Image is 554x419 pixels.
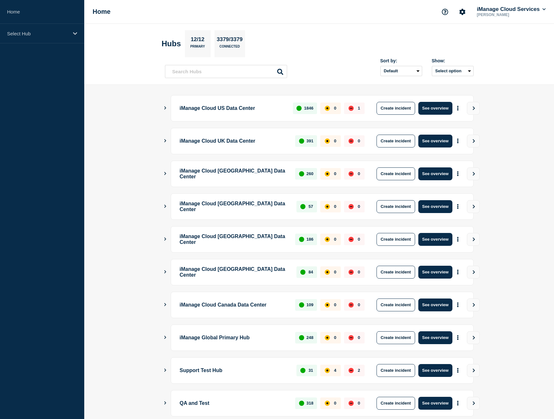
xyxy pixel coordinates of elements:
p: 4 [334,368,336,373]
button: More actions [454,397,462,409]
button: Show Connected Hubs [164,171,167,176]
div: down [349,335,354,340]
button: More actions [454,332,462,343]
button: More actions [454,135,462,147]
p: 0 [334,237,336,242]
div: affected [325,106,330,111]
button: Select option [432,66,474,76]
button: View [467,331,480,344]
div: up [299,302,304,308]
p: iManage Cloud [GEOGRAPHIC_DATA] Data Center [180,266,289,279]
button: View [467,233,480,246]
p: 0 [358,401,360,406]
div: down [349,368,354,373]
div: down [349,237,354,242]
p: 0 [334,335,336,340]
p: iManage Cloud [GEOGRAPHIC_DATA] Data Center [180,200,289,213]
p: 0 [358,335,360,340]
button: Create incident [377,331,415,344]
button: Account settings [456,5,469,19]
button: See overview [418,233,452,246]
button: Create incident [377,397,415,410]
button: Show Connected Hubs [164,368,167,373]
h2: Hubs [162,39,181,48]
button: See overview [418,299,452,311]
p: 391 [306,138,313,143]
button: View [467,167,480,180]
div: up [296,106,302,111]
div: up [299,401,304,406]
button: More actions [454,168,462,180]
button: Show Connected Hubs [164,335,167,340]
button: More actions [454,201,462,212]
button: View [467,135,480,147]
button: Show Connected Hubs [164,237,167,242]
button: Create incident [377,299,415,311]
p: iManage Cloud [GEOGRAPHIC_DATA] Data Center [180,167,288,180]
div: down [349,401,354,406]
button: Show Connected Hubs [164,270,167,274]
p: 0 [358,171,360,176]
button: See overview [418,102,452,115]
p: 12/12 [188,36,207,45]
div: affected [325,302,330,308]
p: 0 [334,401,336,406]
div: up [299,138,304,144]
p: iManage Cloud [GEOGRAPHIC_DATA] Data Center [180,233,288,246]
p: [PERSON_NAME] [476,13,542,17]
button: See overview [418,200,452,213]
div: affected [325,335,330,340]
button: Show Connected Hubs [164,204,167,209]
p: Primary [190,45,205,51]
button: Create incident [377,233,415,246]
p: 0 [334,106,336,111]
div: up [300,204,305,209]
p: 186 [306,237,313,242]
p: 0 [334,171,336,176]
p: 0 [358,302,360,307]
div: affected [325,237,330,242]
button: View [467,102,480,115]
p: Support Test Hub [180,364,289,377]
button: More actions [454,266,462,278]
p: 0 [334,270,336,274]
p: 0 [358,204,360,209]
button: See overview [418,135,452,147]
div: down [349,204,354,209]
p: iManage Cloud US Data Center [180,102,286,115]
div: up [299,237,304,242]
p: QA and Test [180,397,288,410]
p: 3379/3379 [214,36,245,45]
p: iManage Cloud UK Data Center [180,135,288,147]
div: affected [325,204,330,209]
div: up [299,335,304,340]
div: down [349,302,354,308]
p: 1846 [304,106,313,111]
p: Select Hub [7,31,69,36]
h1: Home [93,8,111,15]
button: See overview [418,364,452,377]
p: 0 [358,237,360,242]
div: up [300,368,305,373]
div: Show: [432,58,474,63]
button: Create incident [377,200,415,213]
button: See overview [418,331,452,344]
div: affected [325,401,330,406]
button: Create incident [377,364,415,377]
div: Sort by: [380,58,422,63]
p: 109 [306,302,313,307]
button: More actions [454,364,462,376]
p: 318 [306,401,313,406]
p: 0 [358,270,360,274]
button: Support [438,5,452,19]
button: Show Connected Hubs [164,138,167,143]
button: View [467,364,480,377]
button: See overview [418,167,452,180]
div: up [300,270,305,275]
p: iManage Global Primary Hub [180,331,288,344]
button: Show Connected Hubs [164,106,167,111]
button: Create incident [377,167,415,180]
p: 2 [358,368,360,373]
button: View [467,397,480,410]
button: More actions [454,102,462,114]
